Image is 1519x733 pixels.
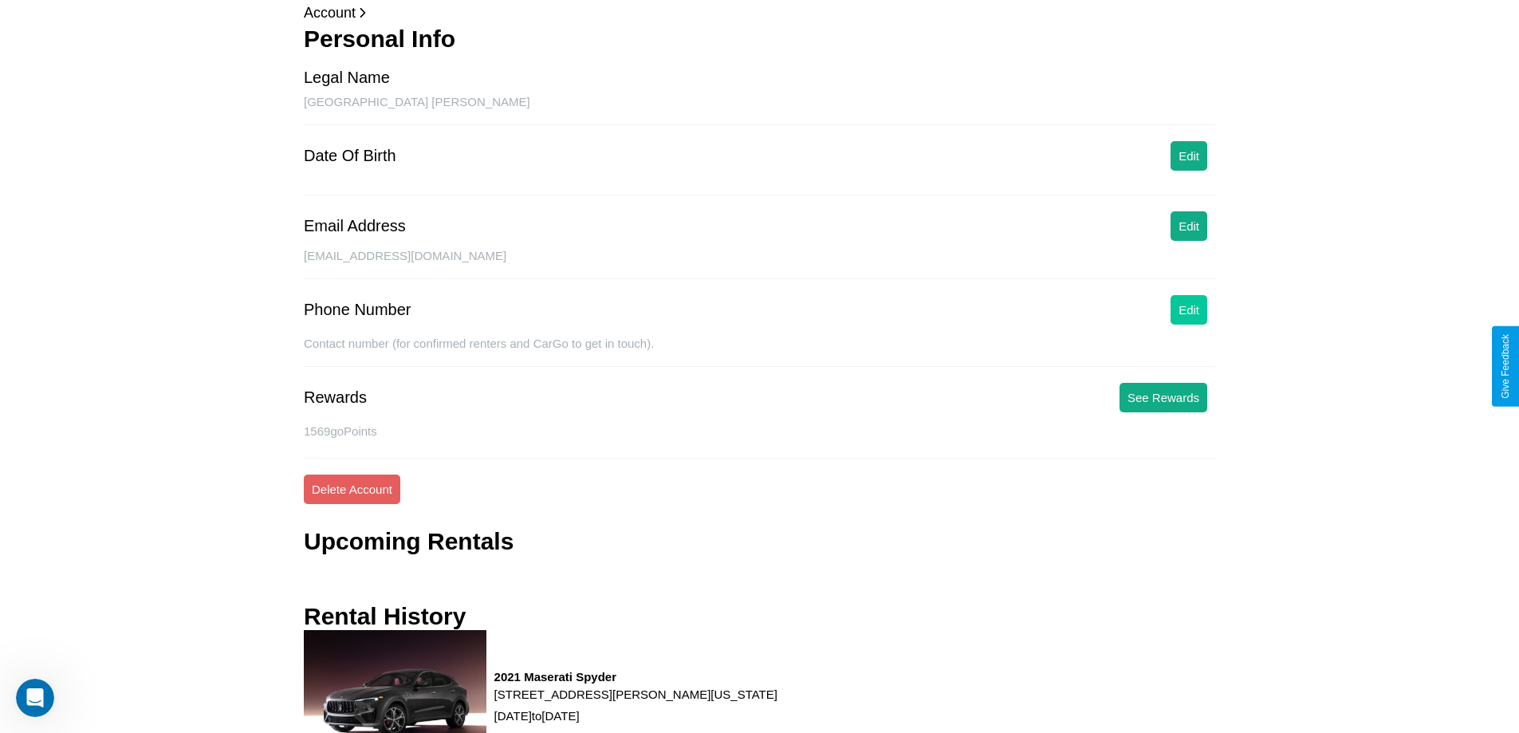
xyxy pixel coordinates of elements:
div: [GEOGRAPHIC_DATA] [PERSON_NAME] [304,95,1215,125]
div: Date Of Birth [304,147,396,165]
button: Edit [1171,211,1207,241]
button: Edit [1171,141,1207,171]
h3: Rental History [304,603,466,630]
button: Edit [1171,295,1207,325]
div: Give Feedback [1500,334,1511,399]
p: 1569 goPoints [304,420,1215,442]
iframe: Intercom live chat [16,679,54,717]
button: Delete Account [304,475,400,504]
h3: 2021 Maserati Spyder [494,670,777,684]
div: [EMAIL_ADDRESS][DOMAIN_NAME] [304,249,1215,279]
div: Legal Name [304,69,390,87]
p: [STREET_ADDRESS][PERSON_NAME][US_STATE] [494,684,777,705]
h3: Personal Info [304,26,1215,53]
div: Email Address [304,217,406,235]
button: See Rewards [1120,383,1207,412]
div: Contact number (for confirmed renters and CarGo to get in touch). [304,337,1215,367]
div: Rewards [304,388,367,407]
h3: Upcoming Rentals [304,528,514,555]
div: Phone Number [304,301,411,319]
p: [DATE] to [DATE] [494,705,777,727]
